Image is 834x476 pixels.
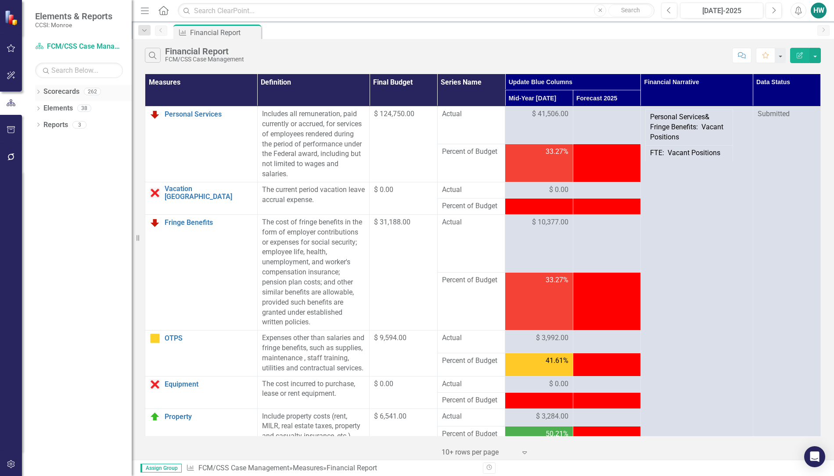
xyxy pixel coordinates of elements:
span: $ 3,992.00 [536,333,568,343]
div: Financial Report [327,464,377,472]
span: Actual [442,217,500,227]
td: Double-Click to Edit Right Click for Context Menu [145,214,258,330]
td: Double-Click to Edit Right Click for Context Menu [145,376,258,409]
span: Actual [442,185,500,195]
span: Percent of Budget [442,147,500,157]
a: Elements [43,103,73,114]
div: 262 [84,88,101,96]
div: Includes all remuneration, paid currently or accrued, for services of employees rendered during t... [262,109,365,179]
td: Double-Click to Edit [257,330,370,376]
div: The cost of fringe benefits in the form of employer contributions or expenses for social security... [262,217,365,327]
small: CCSI: Monroe [35,21,112,28]
td: Double-Click to Edit [573,376,640,392]
div: Open Intercom Messenger [804,446,825,467]
button: Search [608,4,652,17]
img: Data Error [150,379,160,390]
span: Actual [442,109,500,119]
a: OTPS [165,334,253,342]
span: 33.27% [546,275,568,285]
span: Percent of Budget [442,275,500,285]
td: Double-Click to Edit Right Click for Context Menu [145,182,258,214]
span: Actual [442,333,500,343]
button: HW [811,3,827,18]
td: Double-Click to Edit [573,107,640,144]
div: Financial Report [190,27,259,38]
td: Double-Click to Edit [505,214,573,272]
span: Actual [442,379,500,389]
td: Double-Click to Edit [257,409,370,444]
td: Double-Click to Edit [505,376,573,392]
td: Double-Click to Edit [437,330,505,353]
a: Vacation [GEOGRAPHIC_DATA] [165,185,253,200]
img: Caution [150,333,160,344]
td: Double-Click to Edit [437,376,505,392]
td: Double-Click to Edit [257,376,370,409]
span: $ 0.00 [374,185,393,194]
div: Include property costs (rent, MILR, real estate taxes, property and casualty insurance, etc.) [262,412,365,442]
td: Double-Click to Edit [437,214,505,272]
span: 33.27% [546,147,568,157]
td: Double-Click to Edit [505,107,573,144]
img: Below Plan [150,217,160,228]
span: Percent of Budget [442,201,500,211]
td: FTE: Vacant Positions [645,145,733,161]
span: Percent of Budget [442,356,500,366]
span: $ 124,750.00 [374,110,414,118]
div: [DATE]-2025 [683,6,760,16]
span: 41.61% [546,356,568,366]
td: Double-Click to Edit Right Click for Context Menu [145,409,258,444]
button: [DATE]-2025 [680,3,763,18]
div: FCM/CSS Case Management [165,56,244,63]
a: Reports [43,120,68,130]
span: $ 3,284.00 [536,412,568,422]
div: 38 [77,105,91,112]
span: Actual [442,412,500,422]
td: Personal Services& Fringe Benefits: Vacant Positions [645,110,733,145]
span: 50.21% [546,429,568,439]
img: ClearPoint Strategy [4,10,20,25]
input: Search Below... [35,63,123,78]
span: $ 0.00 [374,380,393,388]
td: Double-Click to Edit Right Click for Context Menu [145,107,258,182]
a: Scorecards [43,87,79,97]
span: Search [621,7,640,14]
td: Double-Click to Edit [437,107,505,144]
td: Double-Click to Edit [437,182,505,198]
span: Percent of Budget [442,395,500,405]
td: Double-Click to Edit [257,107,370,182]
td: Double-Click to Edit [257,182,370,214]
a: Personal Services [165,110,253,118]
span: $ 0.00 [549,379,568,389]
td: Double-Click to Edit [573,409,640,426]
span: $ 41,506.00 [532,109,568,119]
td: Double-Click to Edit Right Click for Context Menu [145,330,258,376]
img: On Target [150,412,160,422]
img: Below Plan [150,109,160,120]
div: Financial Report [165,46,244,56]
span: $ 10,377.00 [532,217,568,227]
td: Double-Click to Edit [505,409,573,426]
input: Search ClearPoint... [178,3,654,18]
span: $ 0.00 [549,185,568,195]
td: Double-Click to Edit [437,409,505,426]
td: Double-Click to Edit [573,330,640,353]
td: Double-Click to Edit [257,214,370,330]
td: Double-Click to Edit [573,182,640,198]
p: Expenses other than salaries and fringe benefits, such as supplies, maintenance , staff training,... [262,333,365,373]
a: Equipment [165,380,253,388]
div: The current period vacation leave accrual expense. [262,185,365,205]
a: Fringe Benefits [165,219,253,227]
span: $ 6,541.00 [374,412,406,420]
span: Elements & Reports [35,11,112,21]
img: Data Error [150,188,160,198]
a: Property [165,413,253,421]
span: $ 9,594.00 [374,334,406,342]
div: 3 [72,121,86,128]
div: The cost incurred to purchase, lease or rent equipment. [262,379,365,399]
div: » » [186,463,476,473]
span: Assign Group [140,464,182,472]
span: Submitted [758,110,790,118]
a: FCM/CSS Case Management [35,42,123,52]
a: FCM/CSS Case Management [198,464,289,472]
